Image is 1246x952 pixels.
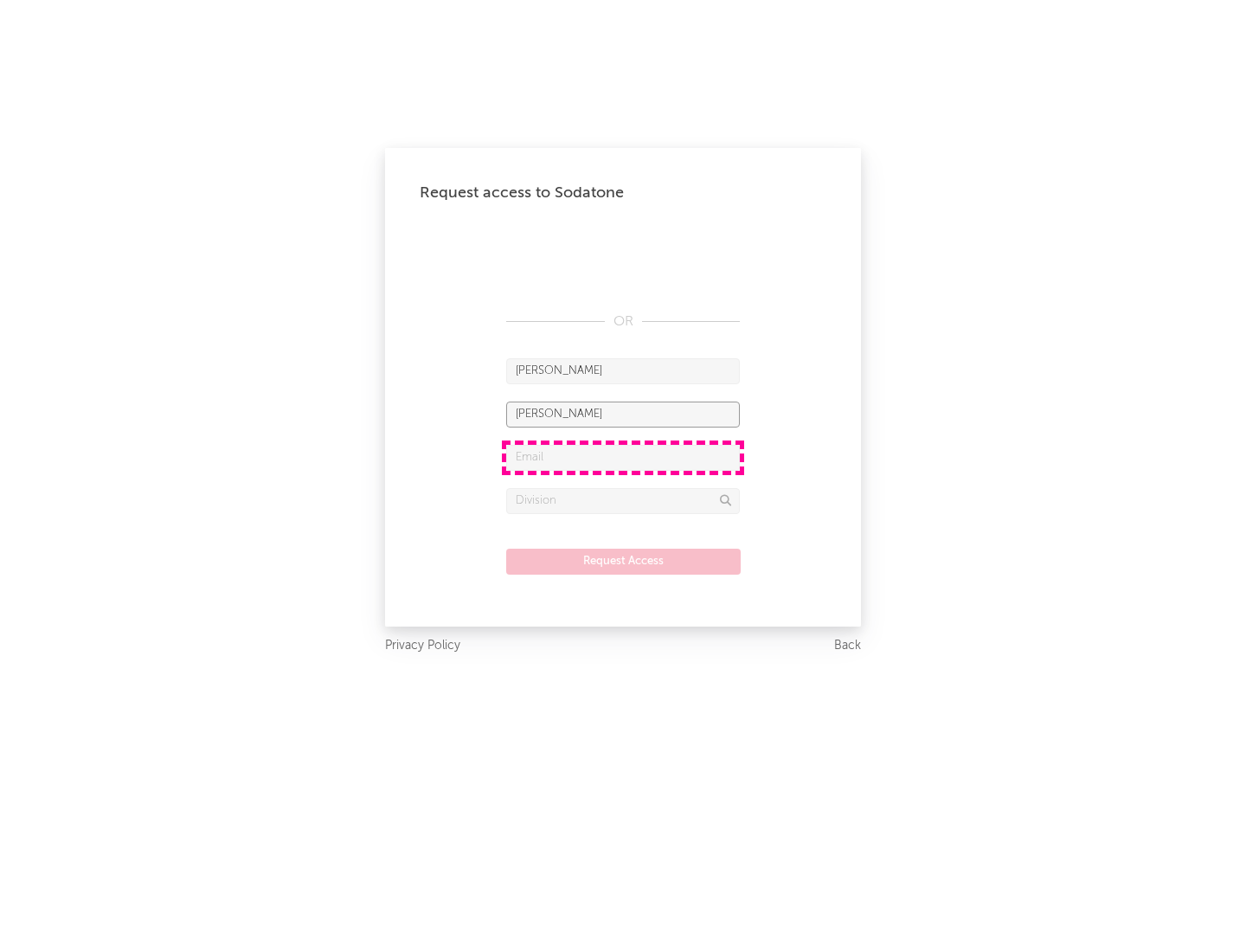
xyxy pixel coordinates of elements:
[506,488,740,514] input: Division
[420,183,826,203] div: Request access to Sodatone
[506,358,740,384] input: First Name
[834,635,861,657] a: Back
[506,402,740,428] input: Last Name
[506,549,741,575] button: Request Access
[385,635,460,657] a: Privacy Policy
[506,312,740,332] div: OR
[506,445,740,471] input: Email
